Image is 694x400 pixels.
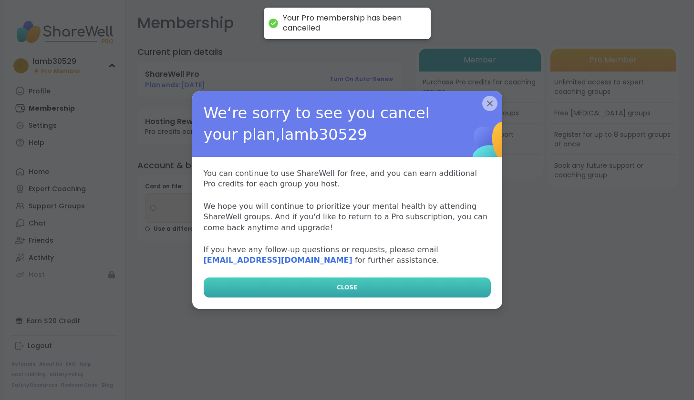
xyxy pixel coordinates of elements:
p: We hope you will continue to prioritize your mental health by attending ShareWell groups. And if ... [204,201,491,233]
img: ShareWell Logomark [445,95,546,196]
a: [EMAIL_ADDRESS][DOMAIN_NAME] [204,256,352,265]
p: If you have any follow-up questions or requests, please email for further assistance. [204,245,491,266]
span: CLOSE [337,283,357,292]
div: Your Pro membership has been cancelled [283,13,421,33]
p: You can continue to use ShareWell for free, and you can earn additional Pro credits for each grou... [204,168,491,190]
span: We‘re sorry to see you cancel your plan, lamb30529 [204,103,434,145]
button: CLOSE [204,277,491,297]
